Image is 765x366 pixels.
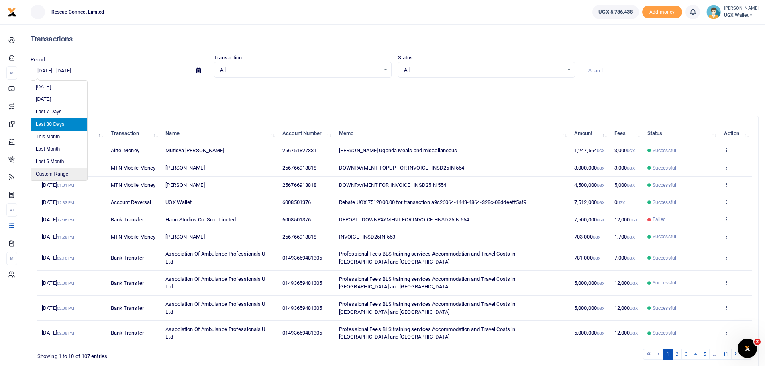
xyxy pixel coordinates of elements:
[6,203,17,217] li: Ac
[597,183,604,188] small: UGX
[610,125,643,142] th: Fees: activate to sort column ascending
[165,251,265,265] span: Association Of Ambulance Professionals U Ltd
[642,6,682,19] span: Add money
[282,234,316,240] span: 256766918818
[111,165,156,171] span: MTN Mobile Money
[404,66,563,74] span: All
[630,331,637,335] small: UGX
[339,234,395,240] span: INVOICE HNSD25IN 553
[111,182,156,188] span: MTN Mobile Money
[31,155,87,168] li: Last 6 Month
[57,183,75,188] small: 01:01 PM
[592,5,639,19] a: UGX 5,736,438
[627,235,634,239] small: UGX
[42,330,74,336] span: [DATE]
[627,149,634,153] small: UGX
[339,199,526,205] span: Rebate UGX 7512000.00 for transaction a9c26064-1443-4864-328c-08ddeeff5af9
[614,182,635,188] span: 5,000
[706,5,759,19] a: profile-user [PERSON_NAME] UGX Wallet
[31,64,190,78] input: select period
[31,118,87,131] li: Last 30 Days
[165,326,265,340] span: Association Of Ambulance Professionals U Ltd
[31,35,759,43] h4: Transactions
[574,165,604,171] span: 3,000,000
[42,217,74,223] span: [DATE]
[653,305,676,312] span: Successful
[614,234,635,240] span: 1,700
[282,255,322,261] span: 01493659481305
[282,217,311,223] span: 6008501376
[738,339,757,358] iframe: Intercom live chat
[724,5,759,12] small: [PERSON_NAME]
[597,218,604,222] small: UGX
[7,9,17,15] a: logo-small logo-large logo-large
[42,255,74,261] span: [DATE]
[339,301,515,315] span: Professional Fees BLS training services Accommodation and Travel Costs in [GEOGRAPHIC_DATA] and [...
[57,306,75,311] small: 02:09 PM
[720,125,752,142] th: Action: activate to sort column ascending
[653,233,676,240] span: Successful
[165,301,265,315] span: Association Of Ambulance Professionals U Ltd
[754,339,761,345] span: 2
[720,349,732,360] a: 11
[672,349,682,360] a: 2
[574,199,604,205] span: 7,512,000
[653,329,676,337] span: Successful
[57,331,75,335] small: 02:08 PM
[6,66,17,80] li: M
[220,66,379,74] span: All
[597,149,604,153] small: UGX
[7,8,17,17] img: logo-small
[627,256,634,260] small: UGX
[161,125,278,142] th: Name: activate to sort column ascending
[339,147,457,153] span: [PERSON_NAME] Uganda Meals and miscellaneous
[111,199,151,205] span: Account Reversal
[593,235,600,239] small: UGX
[574,147,604,153] span: 1,247,564
[339,165,464,171] span: DOWNPAYMENT TOPUP FOR INVOICE HNSD25IN 554
[574,182,604,188] span: 4,500,000
[31,106,87,118] li: Last 7 Days
[42,234,74,240] span: [DATE]
[57,200,75,205] small: 12:33 PM
[31,56,45,64] label: Period
[589,5,642,19] li: Wallet ballance
[614,147,635,153] span: 3,000
[111,255,144,261] span: Bank Transfer
[282,305,322,311] span: 01493659481305
[630,306,637,311] small: UGX
[111,234,156,240] span: MTN Mobile Money
[597,166,604,170] small: UGX
[706,5,721,19] img: profile-user
[653,199,676,206] span: Successful
[593,256,600,260] small: UGX
[111,147,139,153] span: Airtel Money
[598,8,632,16] span: UGX 5,736,438
[630,218,637,222] small: UGX
[37,348,332,360] div: Showing 1 to 10 of 107 entries
[614,330,638,336] span: 12,000
[282,199,311,205] span: 6008501376
[643,125,720,142] th: Status: activate to sort column ascending
[630,281,637,286] small: UGX
[653,182,676,189] span: Successful
[614,165,635,171] span: 3,000
[642,6,682,19] li: Toup your wallet
[106,125,161,142] th: Transaction: activate to sort column ascending
[653,279,676,286] span: Successful
[31,87,759,96] p: Download
[597,200,604,205] small: UGX
[335,125,570,142] th: Memo: activate to sort column ascending
[339,182,447,188] span: DOWNPAYMENT FOR INVOICE HNSD25IN 554
[574,255,600,261] span: 781,000
[278,125,335,142] th: Account Number: activate to sort column ascending
[339,251,515,265] span: Professional Fees BLS training services Accommodation and Travel Costs in [GEOGRAPHIC_DATA] and [...
[282,330,322,336] span: 01493659481305
[165,199,192,205] span: UGX Wallet
[339,217,469,223] span: DEPOSIT DOWNPAYMENT FOR INVOICE HNSD25IN 554
[42,182,74,188] span: [DATE]
[111,217,144,223] span: Bank Transfer
[31,81,87,93] li: [DATE]
[617,200,625,205] small: UGX
[653,254,676,262] span: Successful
